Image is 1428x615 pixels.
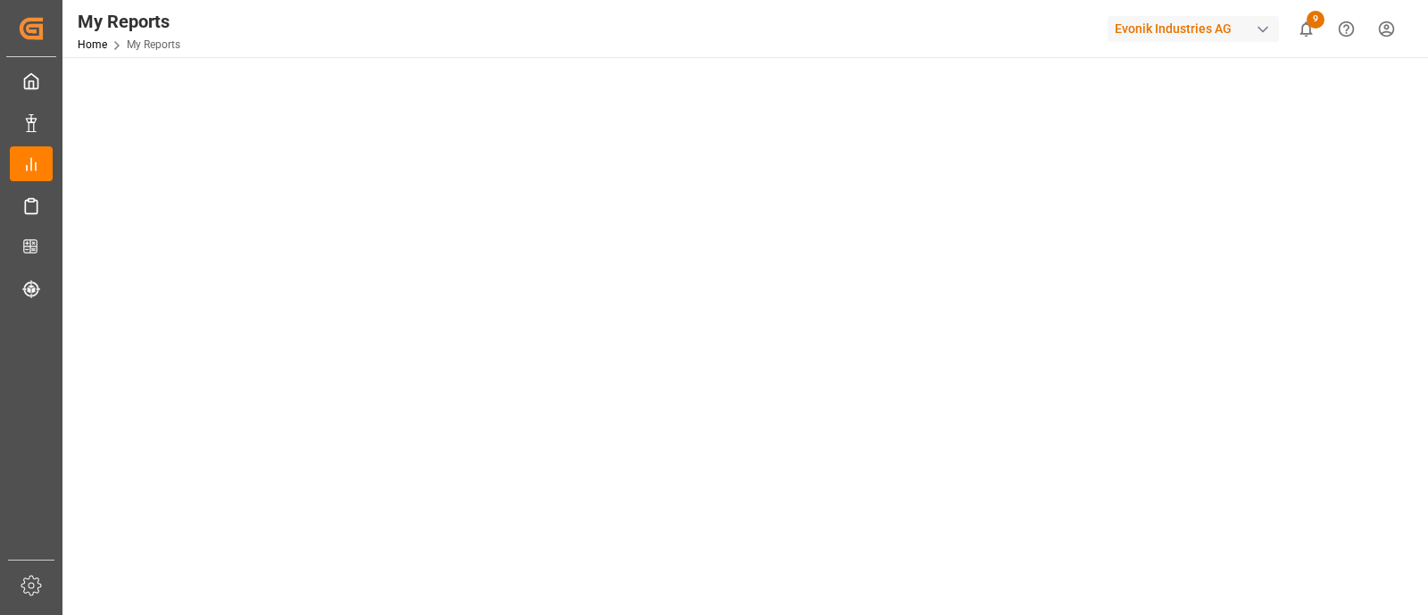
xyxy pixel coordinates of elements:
[1108,12,1286,46] button: Evonik Industries AG
[1307,11,1324,29] span: 9
[78,38,107,51] a: Home
[78,8,180,35] div: My Reports
[1286,9,1326,49] button: show 9 new notifications
[1326,9,1366,49] button: Help Center
[1108,16,1279,42] div: Evonik Industries AG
